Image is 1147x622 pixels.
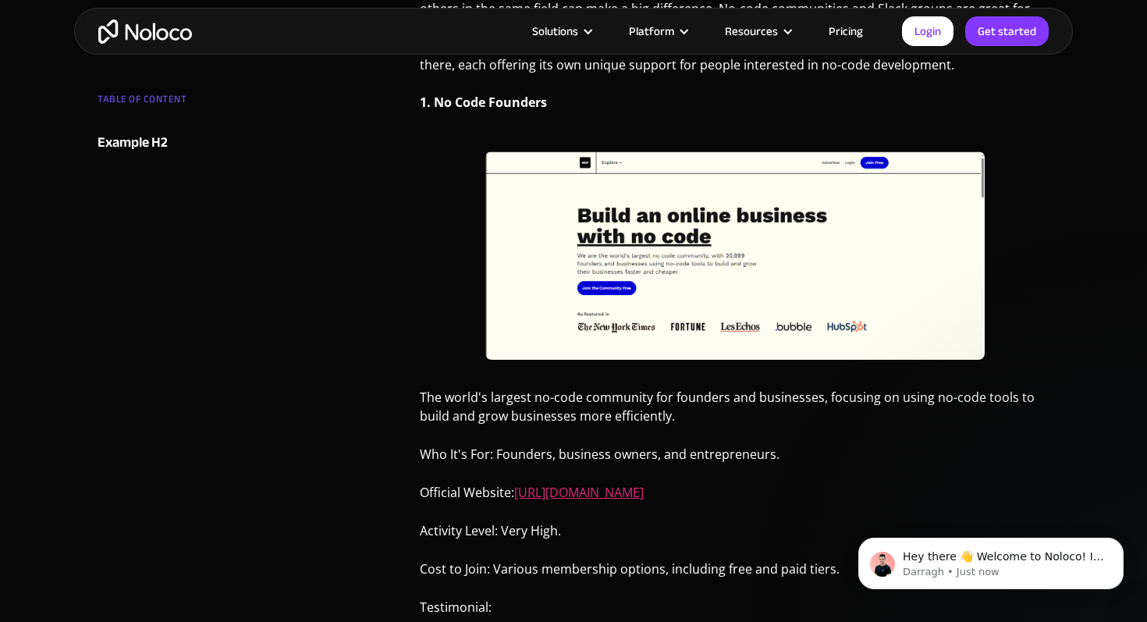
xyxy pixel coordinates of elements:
[725,21,778,41] div: Resources
[420,483,1049,514] p: Official Website:
[420,94,547,111] strong: 1. No Code Founders
[98,20,192,44] a: home
[420,560,1049,590] p: Cost to Join: Various membership options, including free and paid tiers.
[835,505,1147,614] iframe: Intercom notifications message
[420,521,1049,552] p: Activity Level: Very High.
[629,21,674,41] div: Platform
[902,16,953,46] a: Login
[609,21,705,41] div: Platform
[965,16,1049,46] a: Get started
[98,87,286,119] div: TABLE OF CONTENT
[513,21,609,41] div: Solutions
[98,131,168,155] div: Example H2
[98,131,286,155] a: Example H2
[809,21,882,41] a: Pricing
[705,21,809,41] div: Resources
[514,484,644,501] a: [URL][DOMAIN_NAME]
[420,388,1049,437] p: The world's largest no-code community for founders and businesses, focusing on using no-code tool...
[420,445,1049,475] p: Who It's For: Founders, business owners, and entrepreneurs.
[532,21,578,41] div: Solutions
